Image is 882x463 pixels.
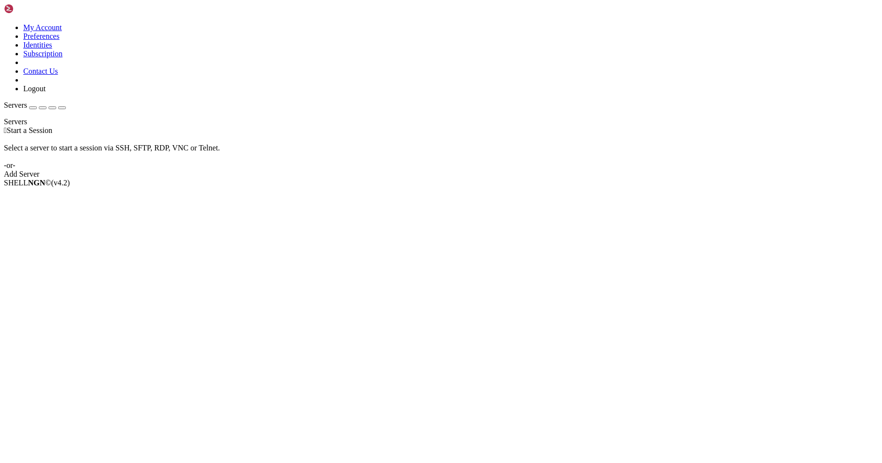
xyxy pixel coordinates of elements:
img: Shellngn [4,4,60,14]
a: My Account [23,23,62,32]
a: Logout [23,84,46,93]
a: Subscription [23,50,63,58]
a: Preferences [23,32,60,40]
a: Identities [23,41,52,49]
div: Add Server [4,170,878,179]
span: Start a Session [7,126,52,134]
span: 4.2.0 [51,179,70,187]
div: Servers [4,117,878,126]
a: Servers [4,101,66,109]
span: SHELL © [4,179,70,187]
div: Select a server to start a session via SSH, SFTP, RDP, VNC or Telnet. -or- [4,135,878,170]
b: NGN [28,179,46,187]
span:  [4,126,7,134]
span: Servers [4,101,27,109]
a: Contact Us [23,67,58,75]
